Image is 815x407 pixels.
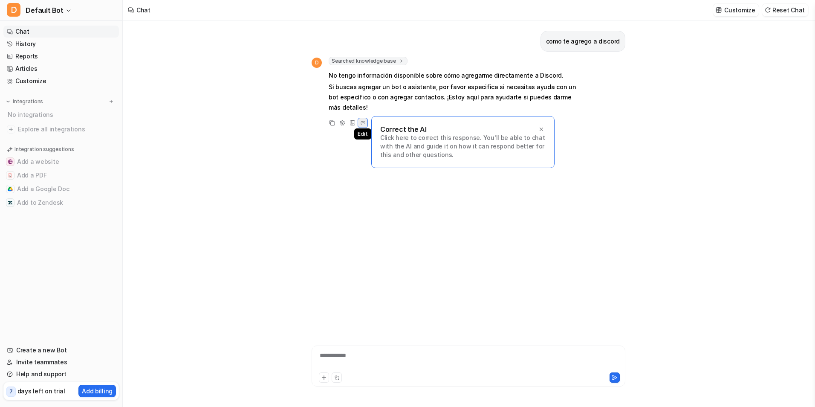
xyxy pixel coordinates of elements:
[3,169,119,182] button: Add a PDFAdd a PDF
[329,82,578,113] p: Si buscas agregar un bot o asistente, por favor especifica si necesitas ayuda con un bot específi...
[8,186,13,192] img: Add a Google Doc
[3,356,119,368] a: Invite teammates
[3,38,119,50] a: History
[724,6,755,15] p: Customize
[26,4,64,16] span: Default Bot
[312,58,322,68] span: D
[78,385,116,397] button: Add billing
[546,36,620,47] p: como te agrego a discord
[3,50,119,62] a: Reports
[3,26,119,38] a: Chat
[3,344,119,356] a: Create a new Bot
[3,368,119,380] a: Help and support
[82,387,113,395] p: Add billing
[7,125,15,134] img: explore all integrations
[7,3,20,17] span: D
[354,128,371,140] span: Edit
[3,182,119,196] button: Add a Google DocAdd a Google Doc
[3,123,119,135] a: Explore all integrations
[136,6,150,15] div: Chat
[9,388,13,395] p: 7
[380,125,426,134] p: Correct the AI
[3,196,119,209] button: Add to ZendeskAdd to Zendesk
[329,57,407,65] span: Searched knowledge base
[3,97,46,106] button: Integrations
[14,145,74,153] p: Integration suggestions
[8,173,13,178] img: Add a PDF
[5,99,11,105] img: expand menu
[18,122,116,136] span: Explore all integrations
[716,7,722,13] img: customize
[17,387,65,395] p: days left on trial
[13,98,43,105] p: Integrations
[3,63,119,75] a: Articles
[108,99,114,105] img: menu_add.svg
[5,108,119,122] div: No integrations
[765,7,771,13] img: reset
[329,70,578,81] p: No tengo información disponible sobre cómo agregarme directamente a Discord.
[3,75,119,87] a: Customize
[8,159,13,164] img: Add a website
[3,155,119,169] button: Add a websiteAdd a website
[380,134,546,159] p: Click here to correct this response. You'll be able to chat with the AI and guide it on how it ca...
[713,4,758,16] button: Customize
[8,200,13,205] img: Add to Zendesk
[762,4,808,16] button: Reset Chat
